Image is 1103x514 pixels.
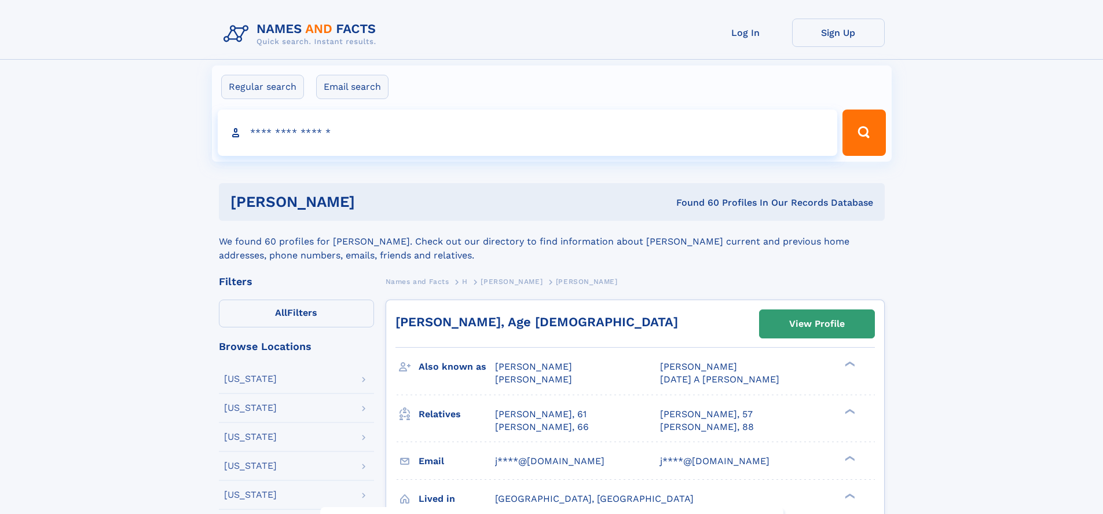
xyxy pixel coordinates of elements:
div: ❯ [842,454,856,462]
h3: Email [419,451,495,471]
a: [PERSON_NAME], Age [DEMOGRAPHIC_DATA] [395,315,678,329]
a: [PERSON_NAME], 88 [660,421,754,433]
label: Filters [219,300,374,327]
div: [US_STATE] [224,461,277,471]
h3: Also known as [419,357,495,377]
div: Found 60 Profiles In Our Records Database [515,196,873,209]
a: [PERSON_NAME] [481,274,543,289]
span: [PERSON_NAME] [556,278,618,286]
input: search input [218,110,838,156]
span: H [462,278,468,286]
a: View Profile [760,310,874,338]
label: Email search [316,75,389,99]
label: Regular search [221,75,304,99]
a: [PERSON_NAME], 61 [495,408,587,421]
span: All [275,307,287,318]
a: [PERSON_NAME], 57 [660,408,753,421]
span: [PERSON_NAME] [660,361,737,372]
div: [US_STATE] [224,374,277,384]
a: [PERSON_NAME], 66 [495,421,589,433]
div: ❯ [842,407,856,415]
span: [PERSON_NAME] [495,361,572,372]
div: ❯ [842,360,856,368]
div: View Profile [789,311,845,337]
a: Log In [699,19,792,47]
div: ❯ [842,492,856,500]
img: Logo Names and Facts [219,19,386,50]
span: [DATE] A [PERSON_NAME] [660,374,779,385]
span: [GEOGRAPHIC_DATA], [GEOGRAPHIC_DATA] [495,493,694,504]
h3: Relatives [419,404,495,424]
div: Filters [219,276,374,287]
div: We found 60 profiles for [PERSON_NAME]. Check out our directory to find information about [PERSON... [219,221,885,263]
a: Names and Facts [386,274,449,289]
div: Browse Locations [219,341,374,352]
a: Sign Up [792,19,885,47]
h3: Lived in [419,489,495,509]
div: [US_STATE] [224,403,277,413]
a: H [462,274,468,289]
button: Search Button [842,110,885,156]
h1: [PERSON_NAME] [230,195,516,209]
span: [PERSON_NAME] [495,374,572,385]
div: [US_STATE] [224,432,277,442]
div: [US_STATE] [224,490,277,500]
span: [PERSON_NAME] [481,278,543,286]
